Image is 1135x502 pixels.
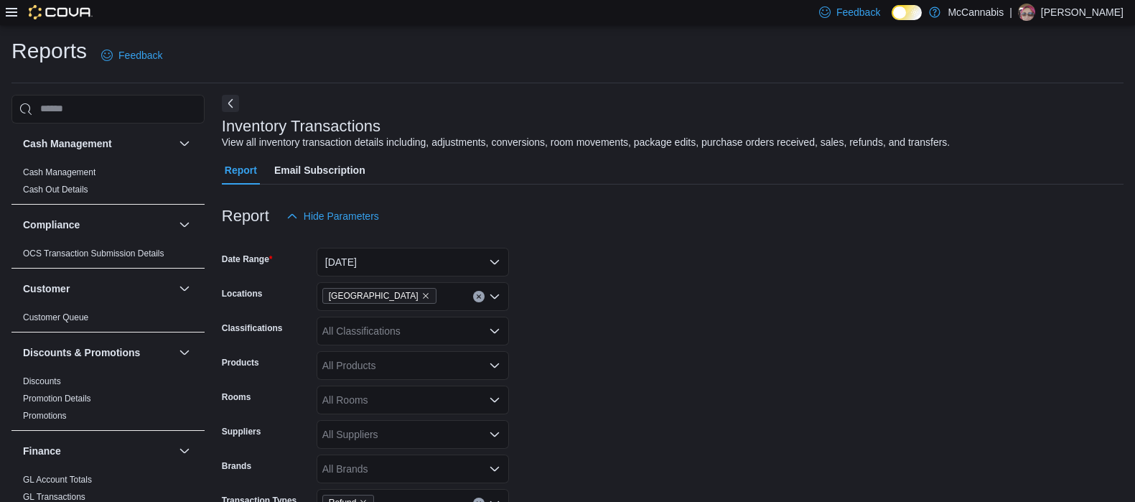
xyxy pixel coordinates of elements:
[274,156,365,185] span: Email Subscription
[23,282,173,296] button: Customer
[222,208,269,225] h3: Report
[23,394,91,404] a: Promotion Details
[23,345,140,360] h3: Discounts & Promotions
[222,460,251,472] label: Brands
[23,167,95,177] a: Cash Management
[329,289,419,303] span: [GEOGRAPHIC_DATA]
[1018,4,1035,21] div: Krista Brumsey
[23,444,173,458] button: Finance
[222,357,259,368] label: Products
[489,360,500,371] button: Open list of options
[281,202,385,231] button: Hide Parameters
[1041,4,1124,21] p: [PERSON_NAME]
[836,5,880,19] span: Feedback
[489,394,500,406] button: Open list of options
[489,325,500,337] button: Open list of options
[23,136,112,151] h3: Cash Management
[23,282,70,296] h3: Customer
[23,185,88,195] a: Cash Out Details
[23,312,88,322] a: Customer Queue
[23,376,61,386] a: Discounts
[222,322,283,334] label: Classifications
[225,156,257,185] span: Report
[304,209,379,223] span: Hide Parameters
[23,345,173,360] button: Discounts & Promotions
[23,136,173,151] button: Cash Management
[23,218,80,232] h3: Compliance
[176,216,193,233] button: Compliance
[322,288,436,304] span: Deer Lake
[1009,4,1012,21] p: |
[222,391,251,403] label: Rooms
[23,376,61,387] span: Discounts
[11,164,205,204] div: Cash Management
[23,474,92,485] span: GL Account Totals
[23,248,164,259] a: OCS Transaction Submission Details
[421,292,430,300] button: Remove Deer Lake from selection in this group
[892,5,922,20] input: Dark Mode
[222,95,239,112] button: Next
[118,48,162,62] span: Feedback
[222,135,950,150] div: View all inventory transaction details including, adjustments, conversions, room movements, packa...
[176,442,193,460] button: Finance
[95,41,168,70] a: Feedback
[11,309,205,332] div: Customer
[222,254,273,265] label: Date Range
[23,411,67,421] a: Promotions
[489,463,500,475] button: Open list of options
[23,167,95,178] span: Cash Management
[23,410,67,422] span: Promotions
[23,248,164,259] span: OCS Transaction Submission Details
[948,4,1004,21] p: McCannabis
[176,135,193,152] button: Cash Management
[23,444,61,458] h3: Finance
[222,118,380,135] h3: Inventory Transactions
[23,492,85,502] a: GL Transactions
[222,426,261,437] label: Suppliers
[489,429,500,440] button: Open list of options
[23,312,88,323] span: Customer Queue
[11,37,87,65] h1: Reports
[23,218,173,232] button: Compliance
[29,5,93,19] img: Cova
[317,248,509,276] button: [DATE]
[11,245,205,268] div: Compliance
[176,280,193,297] button: Customer
[23,184,88,195] span: Cash Out Details
[23,475,92,485] a: GL Account Totals
[222,288,263,299] label: Locations
[489,291,500,302] button: Open list of options
[176,344,193,361] button: Discounts & Promotions
[11,373,205,430] div: Discounts & Promotions
[473,291,485,302] button: Clear input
